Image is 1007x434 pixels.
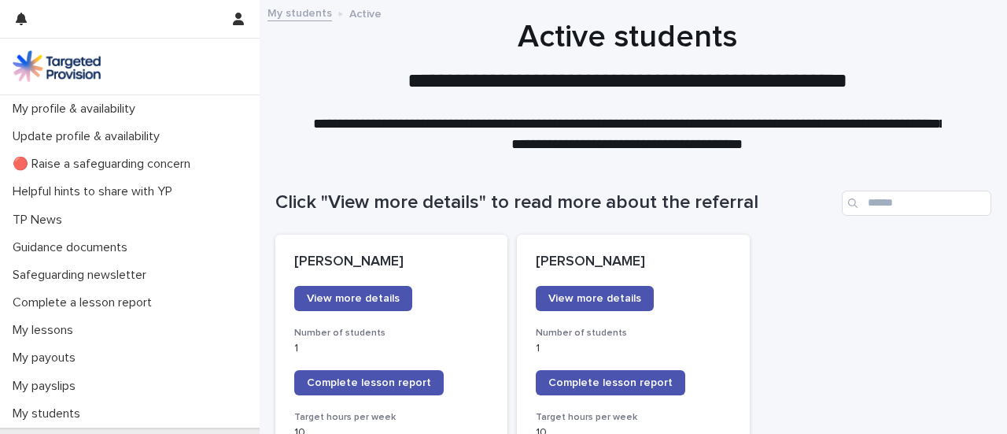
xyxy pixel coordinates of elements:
p: Helpful hints to share with YP [6,184,185,199]
a: Complete lesson report [294,370,444,395]
a: My students [267,3,332,21]
p: 🔴 Raise a safeguarding concern [6,157,203,172]
a: Complete lesson report [536,370,685,395]
h1: Active students [275,18,979,56]
a: View more details [536,286,654,311]
p: Complete a lesson report [6,295,164,310]
input: Search [842,191,991,216]
p: Update profile & availability [6,129,172,144]
p: Guidance documents [6,240,140,255]
p: My lessons [6,323,86,338]
p: [PERSON_NAME] [294,254,489,271]
p: My payouts [6,351,88,365]
p: My profile & availability [6,102,148,117]
h1: Click "View more details" to read more about the referral [275,191,835,214]
span: View more details [307,293,400,304]
p: My students [6,406,93,421]
h3: Target hours per week [294,411,489,424]
p: 1 [294,342,489,355]
span: View more details [548,293,641,304]
p: TP News [6,213,75,228]
p: Active [349,4,382,21]
span: Complete lesson report [548,377,673,388]
a: View more details [294,286,412,311]
h3: Number of students [536,327,730,339]
img: M5nRWzHhSzIhMunXDL62 [13,50,101,82]
p: My payslips [6,379,88,394]
h3: Target hours per week [536,411,730,424]
h3: Number of students [294,327,489,339]
span: Complete lesson report [307,377,431,388]
p: Safeguarding newsletter [6,268,159,283]
p: 1 [536,342,730,355]
p: [PERSON_NAME] [536,254,730,271]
